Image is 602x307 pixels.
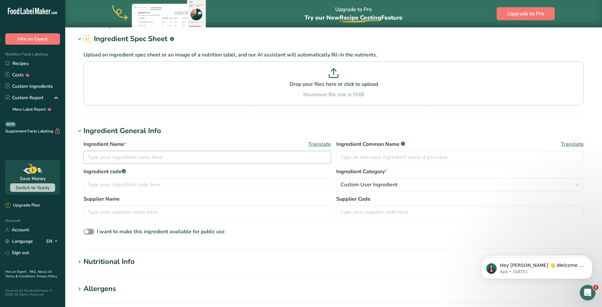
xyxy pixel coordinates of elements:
[5,94,43,101] div: Custom Report
[336,195,584,203] label: Supplier Code
[83,126,161,136] div: Ingredient General Info
[85,91,582,99] div: Maximum file size is 5MB
[30,269,38,274] a: FAQ .
[6,274,37,279] a: Terms & Conditions .
[83,195,331,203] label: Supplier Name
[305,0,402,27] div: Upgrade to Pro
[83,151,331,164] input: Type your ingredient name here
[83,284,116,294] div: Allergens
[85,80,582,88] p: Drop your files here or click to upload
[20,175,46,182] div: Save Money
[593,285,598,290] span: 2
[336,151,584,164] input: Type an alternate ingredient name if you have
[83,51,584,59] p: Upload an ingredient spec sheet or an image of a nutrition label, and our AI assistant will autom...
[37,274,57,279] a: Privacy Policy
[336,178,584,191] button: Custom User Ingredient
[5,122,16,127] div: BETA
[5,202,40,209] div: Upgrade Plan
[336,206,584,219] input: Type your supplier code here
[561,140,584,148] span: Translate
[76,22,592,30] p: Back to recipe
[497,7,555,20] button: Upgrade to Pro
[340,181,398,189] span: Custom User Ingredient
[308,140,331,148] span: Translate
[5,289,60,297] div: Powered By FoodLabelMaker © 2025 All Rights Reserved
[83,256,135,267] div: Nutritional Info
[339,14,381,22] span: Recipe Costing
[580,285,595,300] iframe: Intercom live chat
[83,34,174,44] h2: Ingredient Spec Sheet
[507,10,544,18] span: Upgrade to Pro
[83,140,127,148] span: Ingredient Name
[5,33,60,45] button: Hire an Expert
[83,178,331,191] input: Type your ingredient code here
[305,14,402,22] span: Try our New Feature
[83,206,331,219] input: Type your supplier name here
[336,168,584,176] label: Ingredient Category
[5,269,28,274] a: Hire an Expert .
[10,183,55,192] button: Switch to Yearly
[336,140,405,148] span: Ingredient Common Name
[46,238,60,245] div: EN
[83,168,331,176] label: Ingredient code
[16,185,50,191] span: Switch to Yearly
[97,228,225,235] span: I want to make this ingredient available for public use
[5,269,52,279] a: About Us .
[5,236,33,247] a: Language
[472,244,602,289] iframe: Intercom notifications message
